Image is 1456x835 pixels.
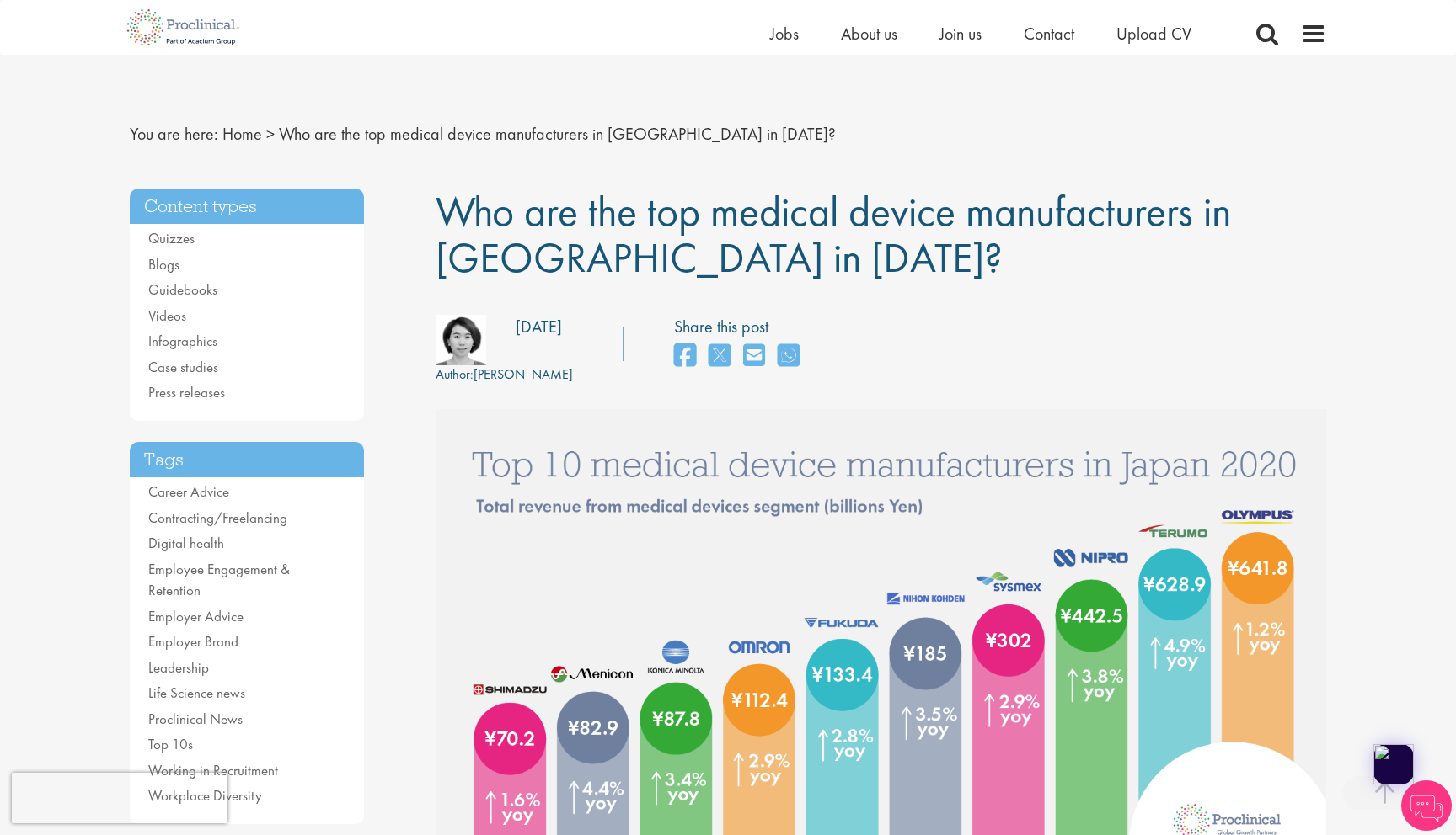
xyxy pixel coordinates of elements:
img: Chatbot [1401,780,1452,831]
span: You are here: [130,123,218,145]
div: [PERSON_NAME] [436,365,573,385]
iframe: reCAPTCHA [12,773,227,823]
a: Join us [939,23,982,45]
a: Upload CV [1116,23,1191,45]
a: Leadership [148,658,209,677]
a: share on facebook [674,338,696,375]
a: share on twitter [709,338,731,375]
a: Employee Engagement & Retention [148,560,290,600]
span: Author: [436,365,474,383]
div: [DATE] [516,315,562,339]
h3: Content types [130,189,364,225]
span: > [266,123,275,145]
a: Working in Recruitment [148,761,278,779]
a: Employer Advice [148,607,244,625]
a: share on whats app [778,338,800,375]
a: Employer Brand [148,632,238,651]
img: app-logo.png [1373,744,1414,784]
a: Contracting/Freelancing [148,508,287,527]
a: Digital health [148,534,224,552]
a: Life Science news [148,683,245,702]
span: Who are the top medical device manufacturers in [GEOGRAPHIC_DATA] in [DATE]? [279,123,836,145]
a: Proclinical News [148,710,243,728]
img: 801bafe2-1c15-4c35-db46-08d8757b2c12 [436,315,486,365]
a: Videos [148,306,186,325]
a: Quizzes [148,229,195,247]
a: Guidebooks [148,280,217,299]
h3: Tags [130,442,364,478]
a: share on email [743,338,765,375]
a: Contact [1024,23,1074,45]
a: About us [841,23,897,45]
a: Infographics [148,332,217,350]
a: Career Advice [148,482,229,501]
a: Case studies [148,358,218,376]
a: Jobs [770,23,799,45]
span: Who are the top medical device manufacturers in [GEOGRAPHIC_DATA] in [DATE]? [436,184,1231,285]
a: Blogs [148,255,179,274]
label: Share this post [674,315,808,339]
a: Top 10s [148,735,193,753]
a: breadcrumb link [222,123,262,145]
a: Press releases [148,383,225,402]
